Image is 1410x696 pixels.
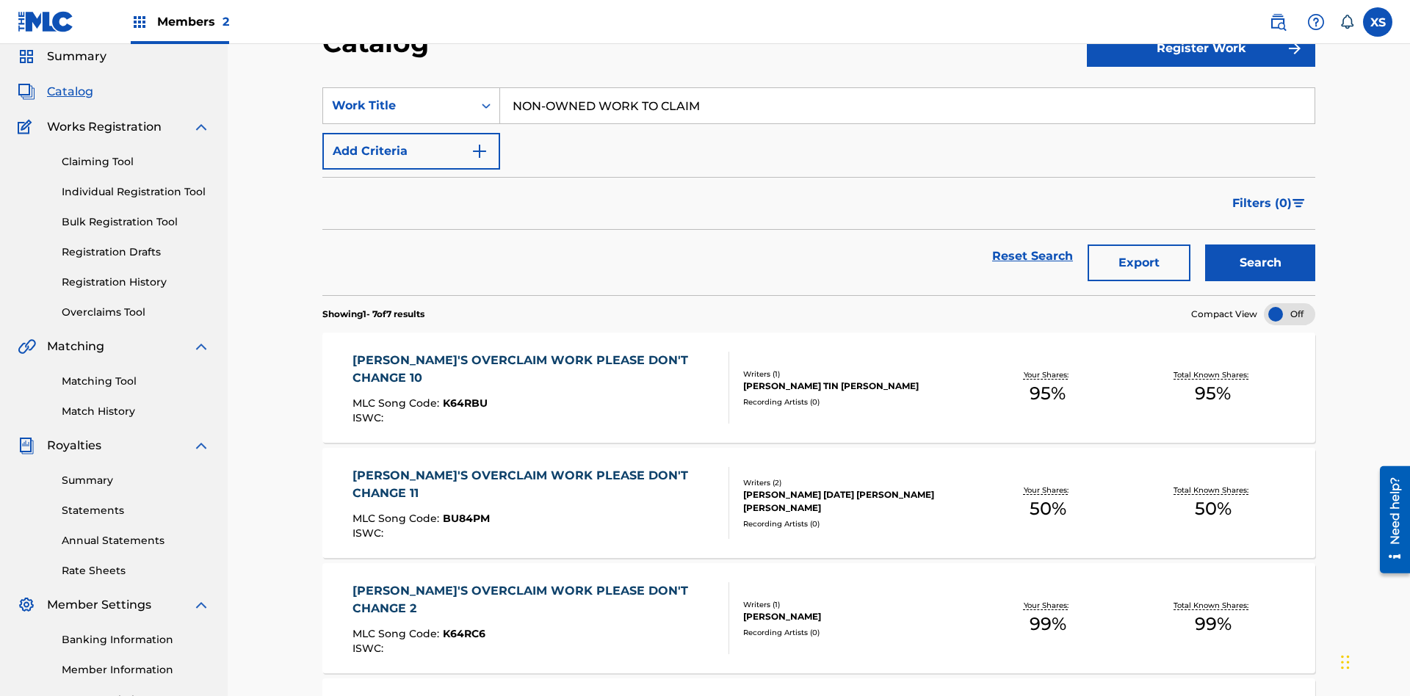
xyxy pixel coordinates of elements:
img: Works Registration [18,118,37,136]
button: Export [1088,244,1190,281]
span: K64RBU [443,396,488,410]
div: [PERSON_NAME] [DATE] [PERSON_NAME] [PERSON_NAME] [743,488,965,515]
span: 2 [223,15,229,29]
div: [PERSON_NAME]'S OVERCLAIM WORK PLEASE DON'T CHANGE 11 [352,467,717,502]
a: Matching Tool [62,374,210,389]
div: [PERSON_NAME] TIN [PERSON_NAME] [743,380,965,393]
span: Members [157,13,229,30]
a: Annual Statements [62,533,210,548]
p: Your Shares: [1024,485,1072,496]
span: 50 % [1030,496,1066,522]
a: Registration Drafts [62,244,210,260]
a: Individual Registration Tool [62,184,210,200]
iframe: Resource Center [1369,460,1410,581]
img: search [1269,13,1287,31]
div: [PERSON_NAME] [743,610,965,623]
span: Compact View [1191,308,1257,321]
div: Recording Artists ( 0 ) [743,518,965,529]
a: Claiming Tool [62,154,210,170]
iframe: Chat Widget [1337,626,1410,696]
span: MLC Song Code : [352,396,443,410]
a: Rate Sheets [62,563,210,579]
span: BU84PM [443,512,490,525]
span: 50 % [1195,496,1232,522]
span: MLC Song Code : [352,627,443,640]
p: Your Shares: [1024,600,1072,611]
div: Recording Artists ( 0 ) [743,627,965,638]
p: Total Known Shares: [1174,369,1252,380]
div: Writers ( 1 ) [743,369,965,380]
img: Summary [18,48,35,65]
div: Writers ( 2 ) [743,477,965,488]
form: Search Form [322,87,1315,295]
div: Recording Artists ( 0 ) [743,396,965,407]
div: Work Title [332,97,464,115]
p: Your Shares: [1024,369,1072,380]
span: ISWC : [352,526,387,540]
span: K64RC6 [443,627,485,640]
a: [PERSON_NAME]'S OVERCLAIM WORK PLEASE DON'T CHANGE 11MLC Song Code:BU84PMISWC:Writers (2)[PERSON_... [322,448,1315,558]
img: Royalties [18,437,35,454]
img: f7272a7cc735f4ea7f67.svg [1286,40,1304,57]
a: Bulk Registration Tool [62,214,210,230]
div: User Menu [1363,7,1392,37]
img: Member Settings [18,596,35,614]
a: Statements [62,503,210,518]
button: Register Work [1087,30,1315,67]
div: [PERSON_NAME]'S OVERCLAIM WORK PLEASE DON'T CHANGE 2 [352,582,717,617]
span: 99 % [1030,611,1066,637]
a: SummarySummary [18,48,106,65]
div: Help [1301,7,1331,37]
span: Filters ( 0 ) [1232,195,1292,212]
img: expand [192,118,210,136]
span: Summary [47,48,106,65]
img: Matching [18,338,36,355]
span: 99 % [1195,611,1232,637]
a: Registration History [62,275,210,290]
img: expand [192,338,210,355]
a: Match History [62,404,210,419]
a: Reset Search [985,240,1080,272]
span: 95 % [1030,380,1066,407]
div: Notifications [1339,15,1354,29]
img: Top Rightsholders [131,13,148,31]
a: Public Search [1263,7,1292,37]
img: expand [192,437,210,454]
span: 95 % [1195,380,1231,407]
img: Catalog [18,83,35,101]
span: Member Settings [47,596,151,614]
span: MLC Song Code : [352,512,443,525]
img: MLC Logo [18,11,74,32]
img: help [1307,13,1325,31]
div: Writers ( 1 ) [743,599,965,610]
a: Member Information [62,662,210,678]
p: Showing 1 - 7 of 7 results [322,308,424,321]
p: Total Known Shares: [1174,485,1252,496]
button: Add Criteria [322,133,500,170]
span: Royalties [47,437,101,454]
a: CatalogCatalog [18,83,93,101]
span: Matching [47,338,104,355]
a: Banking Information [62,632,210,648]
a: [PERSON_NAME]'S OVERCLAIM WORK PLEASE DON'T CHANGE 10MLC Song Code:K64RBUISWC:Writers (1)[PERSON_... [322,333,1315,443]
span: ISWC : [352,411,387,424]
a: Overclaims Tool [62,305,210,320]
a: Summary [62,473,210,488]
a: [PERSON_NAME]'S OVERCLAIM WORK PLEASE DON'T CHANGE 2MLC Song Code:K64RC6ISWC:Writers (1)[PERSON_N... [322,563,1315,673]
div: [PERSON_NAME]'S OVERCLAIM WORK PLEASE DON'T CHANGE 10 [352,352,717,387]
span: Works Registration [47,118,162,136]
button: Search [1205,244,1315,281]
img: expand [192,596,210,614]
p: Total Known Shares: [1174,600,1252,611]
button: Filters (0) [1223,185,1315,222]
span: ISWC : [352,642,387,655]
img: filter [1292,199,1305,208]
span: Catalog [47,83,93,101]
div: Drag [1341,640,1350,684]
img: 9d2ae6d4665cec9f34b9.svg [471,142,488,160]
